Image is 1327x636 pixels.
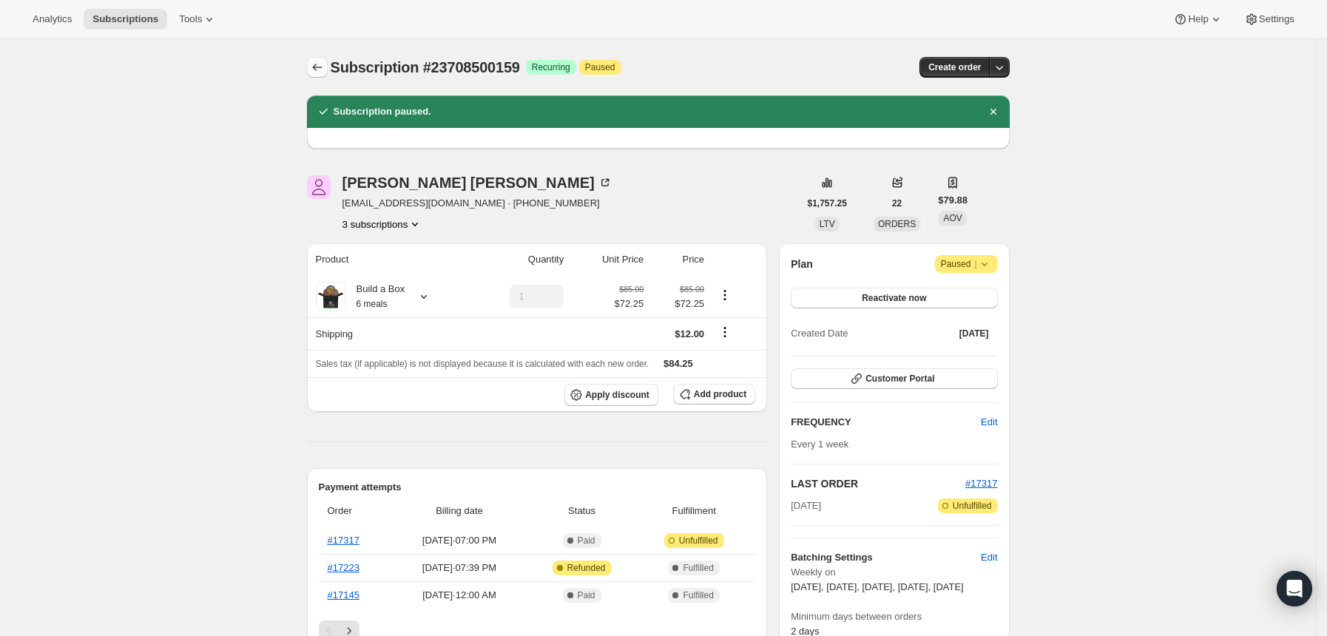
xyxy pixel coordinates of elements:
[791,439,848,450] span: Every 1 week
[357,299,388,309] small: 6 meals
[1259,13,1294,25] span: Settings
[1164,9,1232,30] button: Help
[334,104,431,119] h2: Subscription paused.
[694,388,746,400] span: Add product
[791,609,997,624] span: Minimum days between orders
[307,175,331,199] span: Filipe Fontes
[862,292,926,304] span: Reactivate now
[791,257,813,271] h2: Plan
[675,328,704,339] span: $12.00
[1277,571,1312,606] div: Open Intercom Messenger
[585,389,649,401] span: Apply discount
[808,197,847,209] span: $1,757.25
[179,13,202,25] span: Tools
[307,317,469,350] th: Shipping
[469,243,568,276] th: Quantity
[883,193,911,214] button: 22
[791,368,997,389] button: Customer Portal
[345,282,405,311] div: Build a Box
[84,9,167,30] button: Subscriptions
[663,358,693,369] span: $84.25
[820,219,835,229] span: LTV
[679,535,718,547] span: Unfulfilled
[981,415,997,430] span: Edit
[328,562,359,573] a: #17223
[568,243,648,276] th: Unit Price
[959,328,989,339] span: [DATE]
[965,476,997,491] button: #17317
[396,533,522,548] span: [DATE] · 07:00 PM
[791,326,848,341] span: Created Date
[319,495,393,527] th: Order
[532,61,570,73] span: Recurring
[938,193,968,208] span: $79.88
[953,500,992,512] span: Unfulfilled
[680,285,704,294] small: $85.00
[878,219,916,229] span: ORDERS
[683,589,713,601] span: Fulfilled
[713,324,737,340] button: Shipping actions
[319,480,756,495] h2: Payment attempts
[972,410,1006,434] button: Edit
[919,57,990,78] button: Create order
[791,415,981,430] h2: FREQUENCY
[619,285,644,294] small: $85.00
[328,589,359,601] a: #17145
[331,59,520,75] span: Subscription #23708500159
[585,61,615,73] span: Paused
[652,297,704,311] span: $72.25
[564,384,658,406] button: Apply discount
[974,258,976,270] span: |
[1235,9,1303,30] button: Settings
[943,213,962,223] span: AOV
[791,288,997,308] button: Reactivate now
[941,257,992,271] span: Paused
[641,504,746,518] span: Fulfillment
[865,373,934,385] span: Customer Portal
[396,504,522,518] span: Billing date
[578,535,595,547] span: Paid
[791,565,997,580] span: Weekly on
[307,243,469,276] th: Product
[928,61,981,73] span: Create order
[342,217,423,231] button: Product actions
[342,175,612,190] div: [PERSON_NAME] [PERSON_NAME]
[791,476,965,491] h2: LAST ORDER
[648,243,709,276] th: Price
[316,282,345,311] img: product img
[791,581,964,592] span: [DATE], [DATE], [DATE], [DATE], [DATE]
[24,9,81,30] button: Analytics
[578,589,595,601] span: Paid
[981,550,997,565] span: Edit
[791,550,981,565] h6: Batching Settings
[950,323,998,344] button: [DATE]
[683,562,713,574] span: Fulfilled
[1188,13,1208,25] span: Help
[531,504,632,518] span: Status
[33,13,72,25] span: Analytics
[965,478,997,489] a: #17317
[673,384,755,405] button: Add product
[791,498,821,513] span: [DATE]
[328,535,359,546] a: #17317
[892,197,902,209] span: 22
[316,359,649,369] span: Sales tax (if applicable) is not displayed because it is calculated with each new order.
[799,193,856,214] button: $1,757.25
[983,101,1004,122] button: Dismiss notification
[713,287,737,303] button: Product actions
[567,562,606,574] span: Refunded
[342,196,612,211] span: [EMAIL_ADDRESS][DOMAIN_NAME] · [PHONE_NUMBER]
[396,561,522,575] span: [DATE] · 07:39 PM
[396,588,522,603] span: [DATE] · 12:00 AM
[170,9,226,30] button: Tools
[307,57,328,78] button: Subscriptions
[972,546,1006,569] button: Edit
[92,13,158,25] span: Subscriptions
[615,297,644,311] span: $72.25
